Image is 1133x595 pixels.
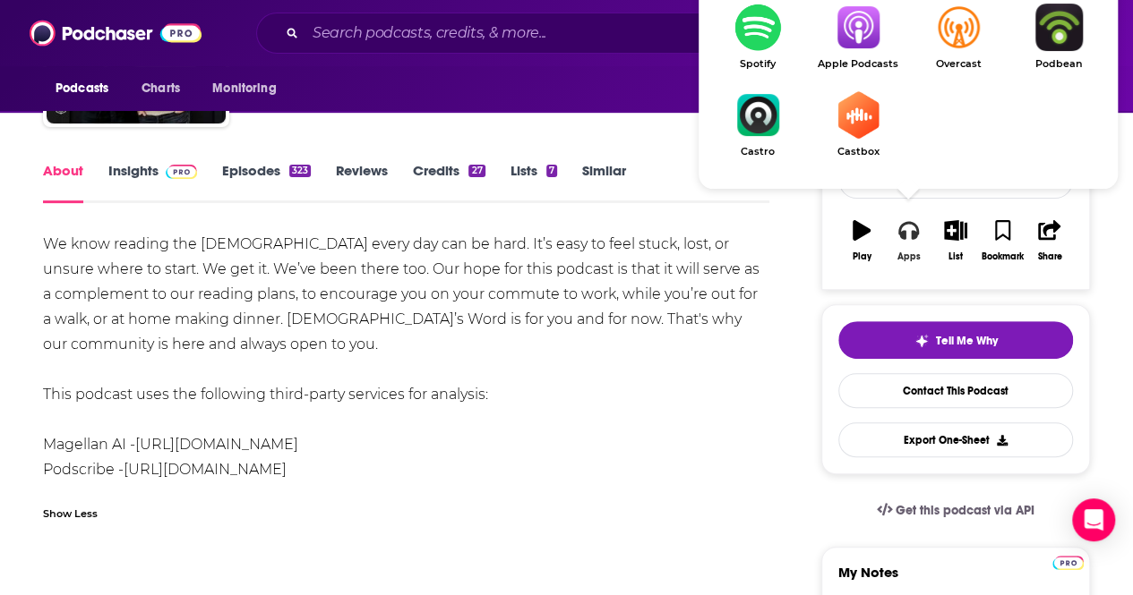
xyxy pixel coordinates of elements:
img: tell me why sparkle [914,334,929,348]
span: Spotify [708,58,808,70]
a: Pro website [1052,553,1084,570]
a: Charts [130,72,191,106]
span: Monitoring [212,76,276,101]
a: InsightsPodchaser Pro [108,162,197,203]
div: We know reading the [DEMOGRAPHIC_DATA] every day can be hard. It’s easy to feel stuck, lost, or u... [43,232,769,482]
button: Bookmark [979,208,1026,273]
span: Podbean [1009,58,1109,70]
img: Podchaser Pro [166,165,197,179]
a: Contact This Podcast [838,373,1073,408]
a: [URL][DOMAIN_NAME] [124,461,287,478]
a: [URL][DOMAIN_NAME] [135,436,298,453]
div: Apps [897,251,921,262]
button: List [932,208,979,273]
div: Play [853,251,871,262]
div: 27 [468,165,485,177]
a: CastboxCastbox [808,91,908,157]
button: Apps [885,208,931,273]
input: Search podcasts, credits, & more... [305,19,768,47]
a: Apple PodcastsApple Podcasts [808,4,908,70]
img: Podchaser Pro [1052,556,1084,570]
span: Get this podcast via API [896,503,1034,518]
span: Overcast [908,58,1009,70]
button: open menu [43,72,132,106]
div: 7 [546,165,557,177]
a: Episodes323 [222,162,311,203]
div: Open Intercom Messenger [1072,498,1115,541]
div: Search podcasts, credits, & more... [256,13,930,54]
a: PodbeanPodbean [1009,4,1109,70]
a: SpotifySpotify [708,4,808,70]
button: open menu [200,72,299,106]
a: About [43,162,83,203]
div: Bookmark [982,251,1024,262]
span: Tell Me Why [936,334,998,348]
span: Castro [708,146,808,157]
button: Play [838,208,885,273]
div: Share [1037,251,1061,262]
img: Podchaser - Follow, Share and Rate Podcasts [30,16,202,50]
div: 323 [289,165,311,177]
span: Charts [142,76,180,101]
button: Export One-Sheet [838,422,1073,457]
a: Similar [582,162,626,203]
a: Lists7 [511,162,557,203]
label: My Notes [838,564,1073,595]
span: Castbox [808,146,908,157]
div: List [948,251,963,262]
a: OvercastOvercast [908,4,1009,70]
button: Share [1026,208,1073,273]
a: Credits27 [413,162,485,203]
a: Get this podcast via API [863,489,1049,532]
span: Podcasts [56,76,108,101]
span: Apple Podcasts [808,58,908,70]
a: Reviews [336,162,388,203]
button: tell me why sparkleTell Me Why [838,321,1073,359]
a: CastroCastro [708,91,808,157]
